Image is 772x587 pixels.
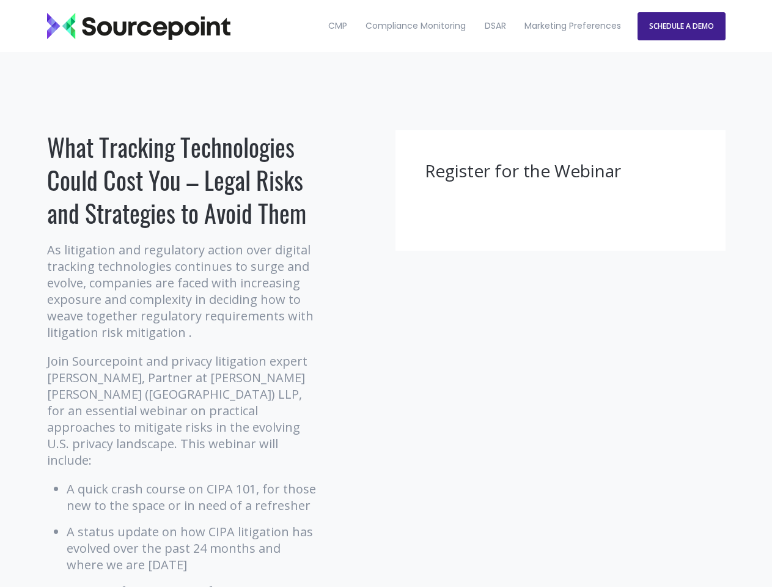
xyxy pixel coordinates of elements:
[67,523,319,573] li: A status update on how CIPA litigation has evolved over the past 24 months and where we are [DATE]
[47,353,319,468] p: Join Sourcepoint and privacy litigation expert [PERSON_NAME], Partner at [PERSON_NAME] [PERSON_NA...
[47,13,230,40] img: Sourcepoint_logo_black_transparent (2)-2
[638,12,726,40] a: SCHEDULE A DEMO
[47,242,319,341] p: As litigation and regulatory action over digital tracking technologies continues to surge and evo...
[425,160,696,183] h3: Register for the Webinar
[67,481,319,514] li: A quick crash course on CIPA 101, for those new to the space or in need of a refresher
[47,130,319,229] h1: What Tracking Technologies Could Cost You – Legal Risks and Strategies to Avoid Them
